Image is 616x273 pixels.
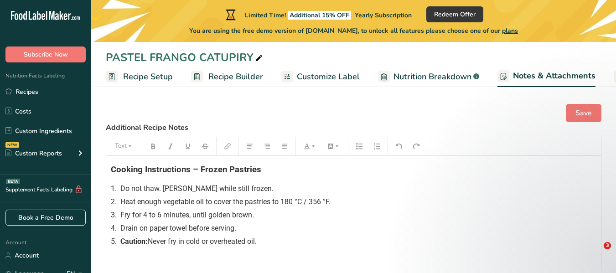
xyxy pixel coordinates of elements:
[5,142,19,148] div: NEW
[566,104,601,122] button: Save
[120,211,254,219] span: Fry for 4 to 6 minutes, until golden brown.
[585,242,607,264] iframe: Intercom live chat
[111,237,117,246] span: 5.
[513,70,595,82] span: Notes & Attachments
[5,46,86,62] button: Subscribe Now
[148,237,257,246] span: Never fry in cold or overheated oil.
[5,149,62,158] div: Custom Reports
[288,11,351,20] span: Additional 15% OFF
[393,71,471,83] span: Nutrition Breakdown
[120,224,236,232] span: Drain on paper towel before serving.
[497,66,595,88] a: Notes & Attachments
[111,165,261,175] span: Cooking Instructions – Frozen Pastries
[110,139,138,154] button: Text
[106,122,601,133] label: Additional Recipe Notes
[106,67,173,87] a: Recipe Setup
[111,224,117,232] span: 4.
[208,71,263,83] span: Recipe Builder
[378,67,479,87] a: Nutrition Breakdown
[111,184,117,193] span: 1.
[120,197,331,206] span: Heat enough vegetable oil to cover the pastries to 180 °C / 356 °F.
[502,26,518,35] span: plans
[111,211,117,219] span: 3.
[5,210,86,226] a: Book a Free Demo
[189,26,518,36] span: You are using the free demo version of [DOMAIN_NAME], to unlock all features please choose one of...
[106,49,264,66] div: PASTEL FRANGO CATUPIRY
[355,11,412,20] span: Yearly Subscription
[434,10,476,19] span: Redeem Offer
[120,184,274,193] span: Do not thaw. [PERSON_NAME] while still frozen.
[575,108,592,118] span: Save
[123,71,173,83] span: Recipe Setup
[120,237,148,246] span: Caution:
[281,67,360,87] a: Customize Label
[111,197,117,206] span: 2.
[6,179,20,184] div: BETA
[224,9,412,20] div: Limited Time!
[191,67,263,87] a: Recipe Builder
[604,242,611,249] span: 3
[24,50,68,59] span: Subscribe Now
[297,71,360,83] span: Customize Label
[426,6,483,22] button: Redeem Offer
